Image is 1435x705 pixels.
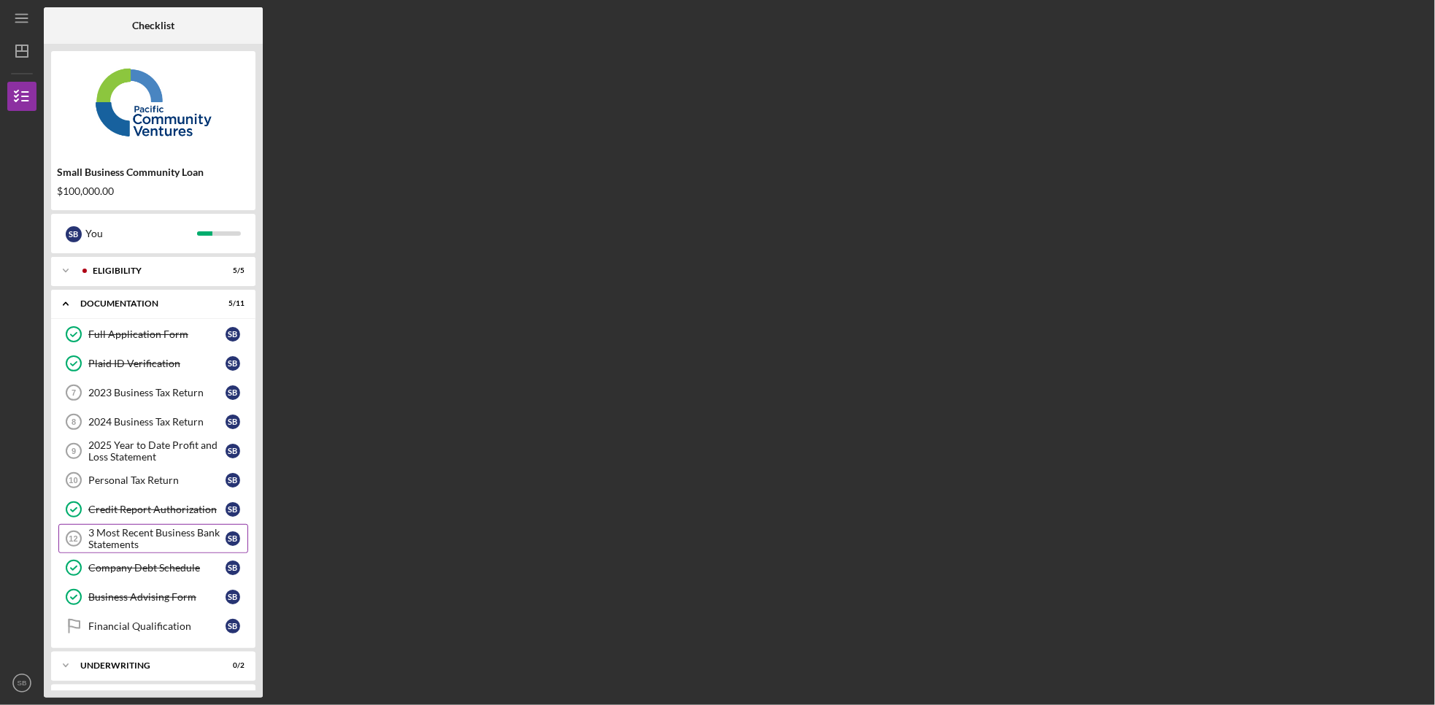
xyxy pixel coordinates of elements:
div: S B [226,590,240,604]
a: 72023 Business Tax ReturnSB [58,378,248,407]
div: Documentation [80,299,208,308]
a: Credit Report AuthorizationSB [58,495,248,524]
div: Plaid ID Verification [88,358,226,369]
div: Company Debt Schedule [88,562,226,574]
div: S B [226,444,240,458]
div: S B [226,531,240,546]
div: Business Advising Form [88,591,226,603]
div: S B [226,502,240,517]
div: Financial Qualification [88,620,226,632]
a: Plaid ID VerificationSB [58,349,248,378]
div: S B [226,356,240,371]
div: S B [226,385,240,400]
div: S B [226,473,240,488]
button: SB [7,669,36,698]
div: S B [226,327,240,342]
a: Business Advising FormSB [58,582,248,612]
a: Company Debt ScheduleSB [58,553,248,582]
div: S B [226,560,240,575]
div: Eligibility [93,266,208,275]
tspan: 12 [69,534,77,543]
div: Small Business Community Loan [57,166,250,178]
a: 123 Most Recent Business Bank StatementsSB [58,524,248,553]
div: 2025 Year to Date Profit and Loss Statement [88,439,226,463]
div: Credit Report Authorization [88,504,226,515]
div: You [85,221,197,246]
div: 2024 Business Tax Return [88,416,226,428]
div: 0 / 2 [218,661,245,670]
a: 10Personal Tax ReturnSB [58,466,248,495]
b: Checklist [132,20,174,31]
div: Personal Tax Return [88,474,226,486]
div: S B [226,619,240,633]
div: Underwriting [80,661,208,670]
div: $100,000.00 [57,185,250,197]
div: 2023 Business Tax Return [88,387,226,398]
a: 82024 Business Tax ReturnSB [58,407,248,436]
tspan: 8 [72,417,76,426]
tspan: 7 [72,388,76,397]
text: SB [18,679,27,687]
img: Product logo [51,58,255,146]
div: S B [226,415,240,429]
a: Financial QualificationSB [58,612,248,641]
tspan: 9 [72,447,76,455]
a: Full Application FormSB [58,320,248,349]
div: 5 / 5 [218,266,245,275]
a: 92025 Year to Date Profit and Loss StatementSB [58,436,248,466]
div: Full Application Form [88,328,226,340]
div: 3 Most Recent Business Bank Statements [88,527,226,550]
tspan: 10 [69,476,77,485]
div: S B [66,226,82,242]
div: 5 / 11 [218,299,245,308]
